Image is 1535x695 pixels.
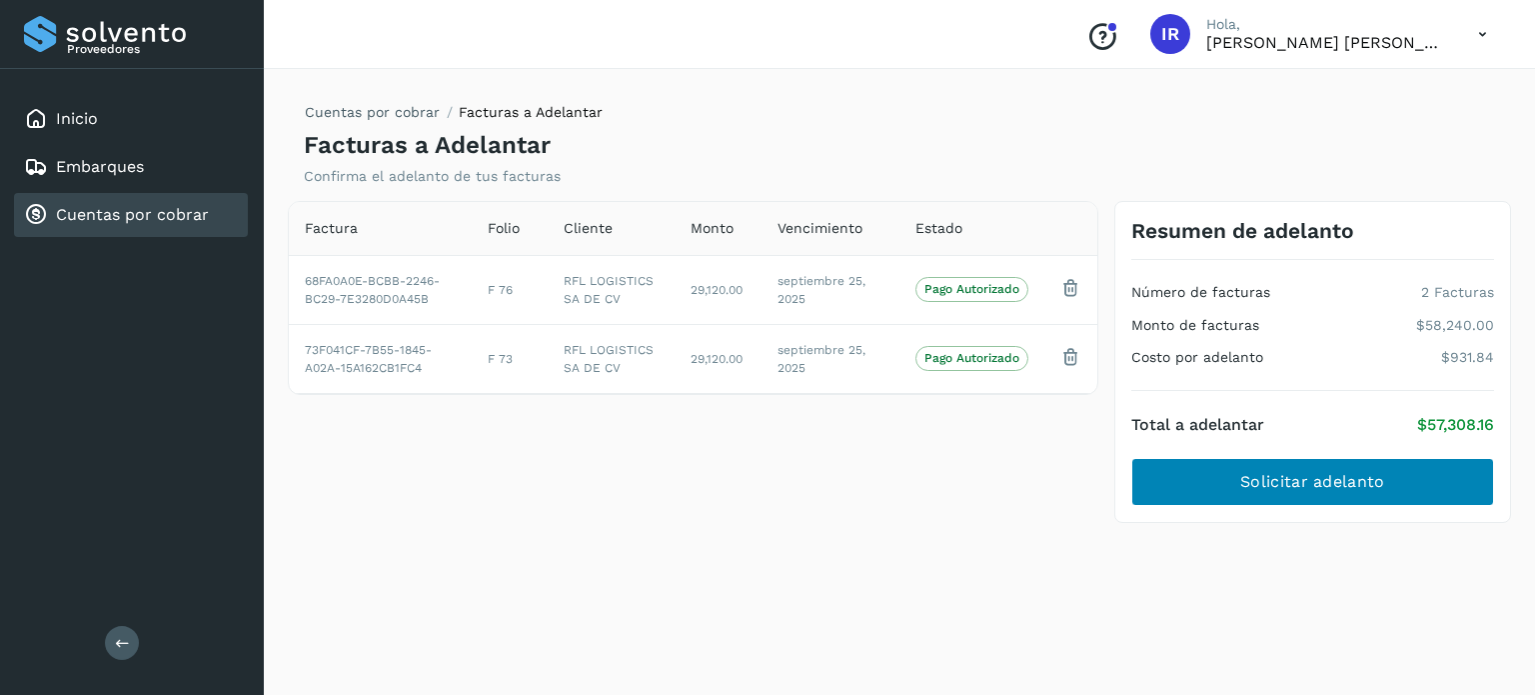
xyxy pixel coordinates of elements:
[924,351,1019,365] p: Pago Autorizado
[289,324,472,393] td: 73F041CF-7B55-1845-A02A-15A162CB1FC4
[1240,471,1384,493] span: Solicitar adelanto
[56,109,98,128] a: Inicio
[1131,458,1494,506] button: Solicitar adelanto
[1131,284,1270,301] h4: Número de facturas
[548,255,676,324] td: RFL LOGISTICS SA DE CV
[691,218,734,239] span: Monto
[1131,415,1264,434] h4: Total a adelantar
[472,255,548,324] td: F 76
[289,255,472,324] td: 68FA0A0E-BCBB-2246-BC29-7E3280D0A45B
[304,102,603,131] nav: breadcrumb
[1416,317,1494,334] p: $58,240.00
[691,352,743,366] span: 29,120.00
[777,274,865,306] span: septiembre 25, 2025
[924,282,1019,296] p: Pago Autorizado
[1206,33,1446,52] p: Ivan Riquelme Contreras
[1131,317,1259,334] h4: Monto de facturas
[1131,218,1354,243] h3: Resumen de adelanto
[1206,16,1446,33] p: Hola,
[459,104,603,120] span: Facturas a Adelantar
[67,42,240,56] p: Proveedores
[1441,349,1494,366] p: $931.84
[1417,415,1494,434] p: $57,308.16
[915,218,962,239] span: Estado
[304,168,561,185] p: Confirma el adelanto de tus facturas
[14,145,248,189] div: Embarques
[564,218,613,239] span: Cliente
[777,218,862,239] span: Vencimiento
[56,205,209,224] a: Cuentas por cobrar
[548,324,676,393] td: RFL LOGISTICS SA DE CV
[304,131,551,160] h4: Facturas a Adelantar
[1131,349,1263,366] h4: Costo por adelanto
[691,283,743,297] span: 29,120.00
[777,343,865,375] span: septiembre 25, 2025
[14,193,248,237] div: Cuentas por cobrar
[56,157,144,176] a: Embarques
[305,218,358,239] span: Factura
[488,218,520,239] span: Folio
[14,97,248,141] div: Inicio
[305,104,440,120] a: Cuentas por cobrar
[1421,284,1494,301] p: 2 Facturas
[472,324,548,393] td: F 73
